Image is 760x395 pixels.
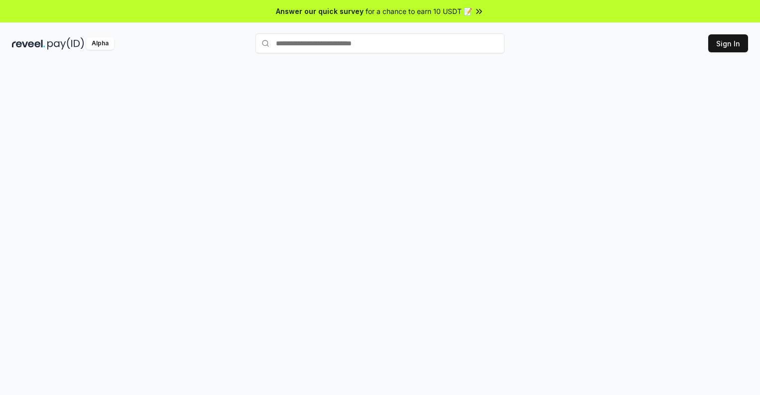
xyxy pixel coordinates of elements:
[12,37,45,50] img: reveel_dark
[47,37,84,50] img: pay_id
[86,37,114,50] div: Alpha
[276,6,364,16] span: Answer our quick survey
[708,34,748,52] button: Sign In
[366,6,472,16] span: for a chance to earn 10 USDT 📝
